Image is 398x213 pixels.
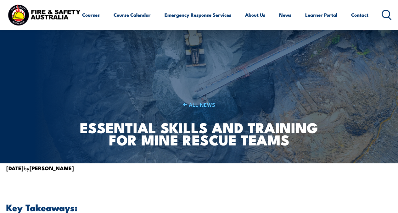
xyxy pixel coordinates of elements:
a: Emergency Response Services [165,7,231,22]
a: Learner Portal [305,7,337,22]
strong: [DATE] [6,164,24,172]
a: News [279,7,291,22]
a: ALL NEWS [75,101,323,108]
a: Courses [82,7,100,22]
h1: Essential Skills and Training for Mine Rescue Teams [75,121,323,145]
span: by [6,164,74,172]
a: Course Calendar [114,7,151,22]
a: About Us [245,7,265,22]
h2: Key Takeaways: [6,203,392,211]
strong: [PERSON_NAME] [30,164,74,172]
a: Contact [351,7,368,22]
